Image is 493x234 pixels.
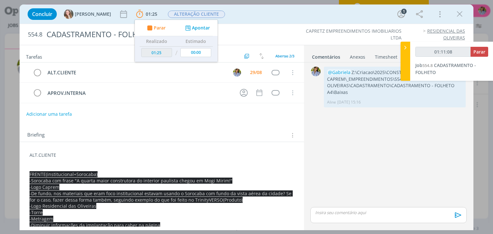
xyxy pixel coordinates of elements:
[306,28,402,40] a: CAPRETZ EMPREENDIMENTOS IMOBILIARIOS LTDA
[26,52,42,60] span: Tarefas
[154,26,166,30] span: Parar
[140,36,174,46] th: Realizado
[312,51,341,60] a: Comentários
[30,222,160,228] span: -Diminuir informações da implantação para caber na página
[30,190,293,203] span: -De fundo, nos materiais que eram foco institucional estavam usando o Sorocaba com fundo da vista...
[311,67,321,76] img: A
[30,203,96,209] span: -Logo Residencial das Oliveiras
[232,68,242,77] button: A
[168,10,225,18] button: ALTERAÇÃO CLIENTE
[473,49,485,55] span: Parar
[30,184,59,190] span: -Logo Caprem
[134,20,218,62] ul: 01:25
[275,54,294,58] span: Abertas 2/3
[415,62,476,75] span: CADASTRAMENTO - FOLHETO
[422,63,433,68] span: 554.8
[327,69,463,96] p: Z:\Criacao\2025\CONSTRUTORA CAPREM\_EMPREENDIMENTOS\554 - RESIDENCIAL DAS OLIVEIRAS\CADASTRAMENTO...
[328,69,350,75] span: @Gabriela
[375,51,398,60] a: Timesheet
[28,8,57,20] button: Concluir
[20,4,473,230] div: dialog
[233,69,241,77] img: A
[168,11,225,18] span: ALTERAÇÃO CLIENTE
[30,152,294,158] p: ALT.CLIENTE
[45,89,234,97] div: APROV.INTERNA
[179,36,213,46] th: Estimado
[259,53,264,59] img: arrow-down-up.svg
[32,12,52,17] span: Concluir
[45,69,227,77] div: ALT.CLIENTE
[396,9,406,19] button: 1
[30,209,43,215] span: -Torre
[184,25,210,31] button: Apontar
[44,27,280,42] div: CADASTRAMENTO - FOLHETO
[30,171,98,177] span: FRENTE(institucional+Sorocaba)
[401,9,407,14] div: 1
[145,25,166,31] button: Parar
[471,47,488,57] button: Parar
[427,28,465,40] a: RESIDENCIAL DAS OLIVEIRAS
[250,70,262,75] div: 29/08
[174,46,179,60] td: /
[64,9,74,19] img: G
[27,131,45,139] span: Briefing
[146,11,157,17] span: 01:25
[134,9,159,19] button: 01:25
[350,54,365,60] div: Anexos
[26,108,72,120] button: Adicionar uma tarefa
[28,31,42,38] span: 554.8
[30,216,53,222] span: -Metragem
[337,99,361,105] span: [DATE] 15:16
[75,12,111,16] span: [PERSON_NAME]
[327,99,336,105] p: Aline
[415,62,476,75] a: Job554.8CADASTRAMENTO - FOLHETO
[64,9,111,19] button: G[PERSON_NAME]
[30,178,232,184] span: -Sorocaba com frase "A quarta maior construtora do interior paulista chegou em Mogi Mirim!"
